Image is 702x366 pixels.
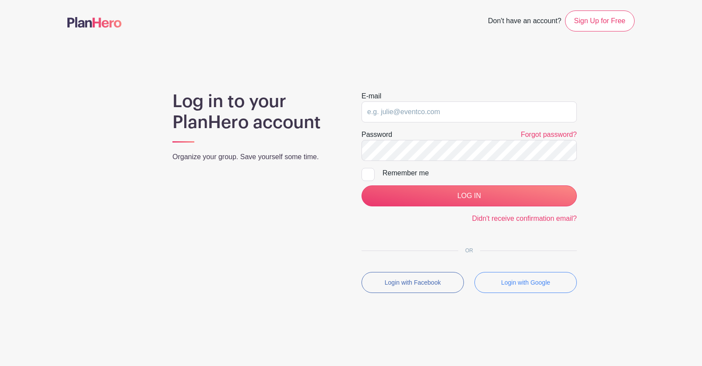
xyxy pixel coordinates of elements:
[488,12,562,31] span: Don't have an account?
[362,185,577,206] input: LOG IN
[172,152,340,162] p: Organize your group. Save yourself some time.
[362,272,464,293] button: Login with Facebook
[565,10,635,31] a: Sign Up for Free
[458,247,480,254] span: OR
[501,279,550,286] small: Login with Google
[362,101,577,122] input: e.g. julie@eventco.com
[362,91,381,101] label: E-mail
[474,272,577,293] button: Login with Google
[362,129,392,140] label: Password
[521,131,577,138] a: Forgot password?
[472,215,577,222] a: Didn't receive confirmation email?
[172,91,340,133] h1: Log in to your PlanHero account
[383,168,577,178] div: Remember me
[385,279,441,286] small: Login with Facebook
[67,17,122,28] img: logo-507f7623f17ff9eddc593b1ce0a138ce2505c220e1c5a4e2b4648c50719b7d32.svg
